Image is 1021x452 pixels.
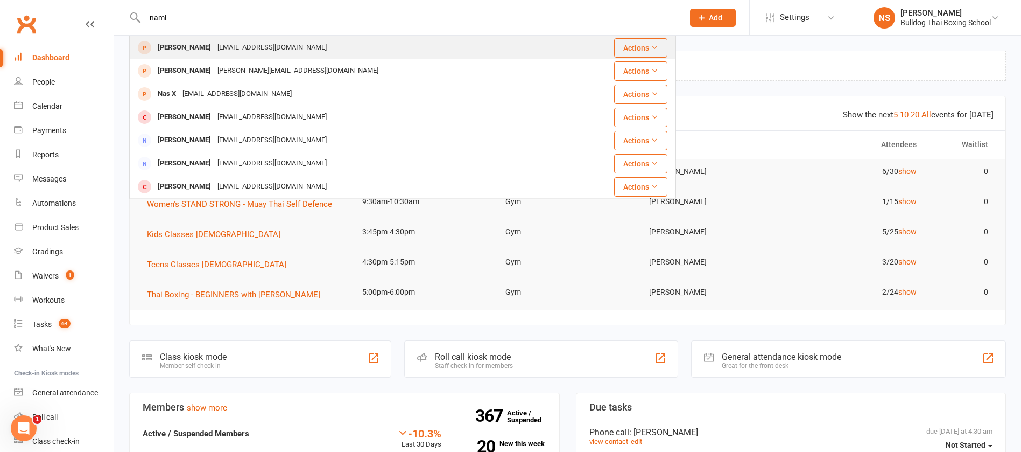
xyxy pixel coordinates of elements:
[457,440,546,447] a: 20New this week
[147,258,294,271] button: Teens Classes [DEMOGRAPHIC_DATA]
[14,240,114,264] a: Gradings
[639,249,783,275] td: [PERSON_NAME]
[722,352,841,362] div: General attendance kiosk mode
[926,131,998,158] th: Waitlist
[911,110,919,120] a: 20
[147,199,332,209] span: Women's STAND STRONG - Muay Thai Self Defence
[32,320,52,329] div: Tasks
[900,18,991,27] div: Bulldog Thai Boxing School
[154,109,214,125] div: [PERSON_NAME]
[926,189,998,214] td: 0
[614,108,667,127] button: Actions
[639,219,783,245] td: [PERSON_NAME]
[14,337,114,361] a: What's New
[353,280,496,305] td: 5:00pm-6:00pm
[14,264,114,288] a: Waivers 1
[160,362,227,370] div: Member self check-in
[353,219,496,245] td: 3:45pm-4:30pm
[397,427,441,439] div: -10.3%
[143,429,249,439] strong: Active / Suspended Members
[353,249,496,275] td: 4:30pm-5:15pm
[14,119,114,143] a: Payments
[639,189,783,214] td: [PERSON_NAME]
[147,230,280,239] span: Kids Classes [DEMOGRAPHIC_DATA]
[14,167,114,191] a: Messages
[14,94,114,119] a: Calendar
[11,415,37,441] iframe: Intercom live chat
[614,131,667,150] button: Actions
[32,344,71,353] div: What's New
[14,381,114,405] a: General attendance kiosk mode
[589,427,993,437] div: Phone call
[154,156,214,171] div: [PERSON_NAME]
[214,133,330,148] div: [EMAIL_ADDRESS][DOMAIN_NAME]
[900,110,909,120] a: 10
[147,260,286,269] span: Teens Classes [DEMOGRAPHIC_DATA]
[32,126,66,135] div: Payments
[435,352,513,362] div: Roll call kiosk mode
[32,102,62,110] div: Calendar
[898,258,917,266] a: show
[614,177,667,197] button: Actions
[14,288,114,312] a: Workouts
[147,228,288,241] button: Kids Classes [DEMOGRAPHIC_DATA]
[179,86,295,102] div: [EMAIL_ADDRESS][DOMAIN_NAME]
[154,63,214,79] div: [PERSON_NAME]
[147,198,340,211] button: Women's STAND STRONG - Muay Thai Self Defence
[214,179,330,194] div: [EMAIL_ADDRESS][DOMAIN_NAME]
[709,13,722,22] span: Add
[435,362,513,370] div: Staff check-in for members
[639,280,783,305] td: [PERSON_NAME]
[496,280,639,305] td: Gym
[154,133,214,148] div: [PERSON_NAME]
[898,288,917,296] a: show
[66,270,74,280] span: 1
[32,296,65,304] div: Workouts
[507,401,554,432] a: 367Active / Suspended
[14,191,114,215] a: Automations
[900,8,991,18] div: [PERSON_NAME]
[32,53,69,62] div: Dashboard
[690,9,736,27] button: Add
[614,85,667,104] button: Actions
[14,215,114,240] a: Product Sales
[154,179,214,194] div: [PERSON_NAME]
[32,413,58,421] div: Roll call
[32,150,59,159] div: Reports
[32,199,76,207] div: Automations
[921,110,931,120] a: All
[898,197,917,206] a: show
[783,159,926,184] td: 6/30
[631,437,642,446] a: edit
[14,46,114,70] a: Dashboard
[926,280,998,305] td: 0
[783,249,926,275] td: 3/20
[397,427,441,450] div: Last 30 Days
[32,388,98,397] div: General attendance
[843,108,994,121] div: Show the next events for [DATE]
[783,189,926,214] td: 1/15
[496,249,639,275] td: Gym
[589,402,993,413] h3: Due tasks
[32,272,59,280] div: Waivers
[14,70,114,94] a: People
[926,249,998,275] td: 0
[154,40,214,55] div: [PERSON_NAME]
[898,167,917,176] a: show
[589,437,628,446] a: view contact
[946,441,985,449] span: Not Started
[187,403,227,413] a: show more
[147,290,320,300] span: Thai Boxing - BEGINNERS with [PERSON_NAME]
[214,156,330,171] div: [EMAIL_ADDRESS][DOMAIN_NAME]
[33,415,41,424] span: 1
[59,319,71,328] span: 64
[783,219,926,245] td: 5/25
[154,86,179,102] div: Nas X
[496,219,639,245] td: Gym
[496,189,639,214] td: Gym
[893,110,898,120] a: 5
[32,247,63,256] div: Gradings
[14,405,114,429] a: Roll call
[783,131,926,158] th: Attendees
[32,437,80,446] div: Class check-in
